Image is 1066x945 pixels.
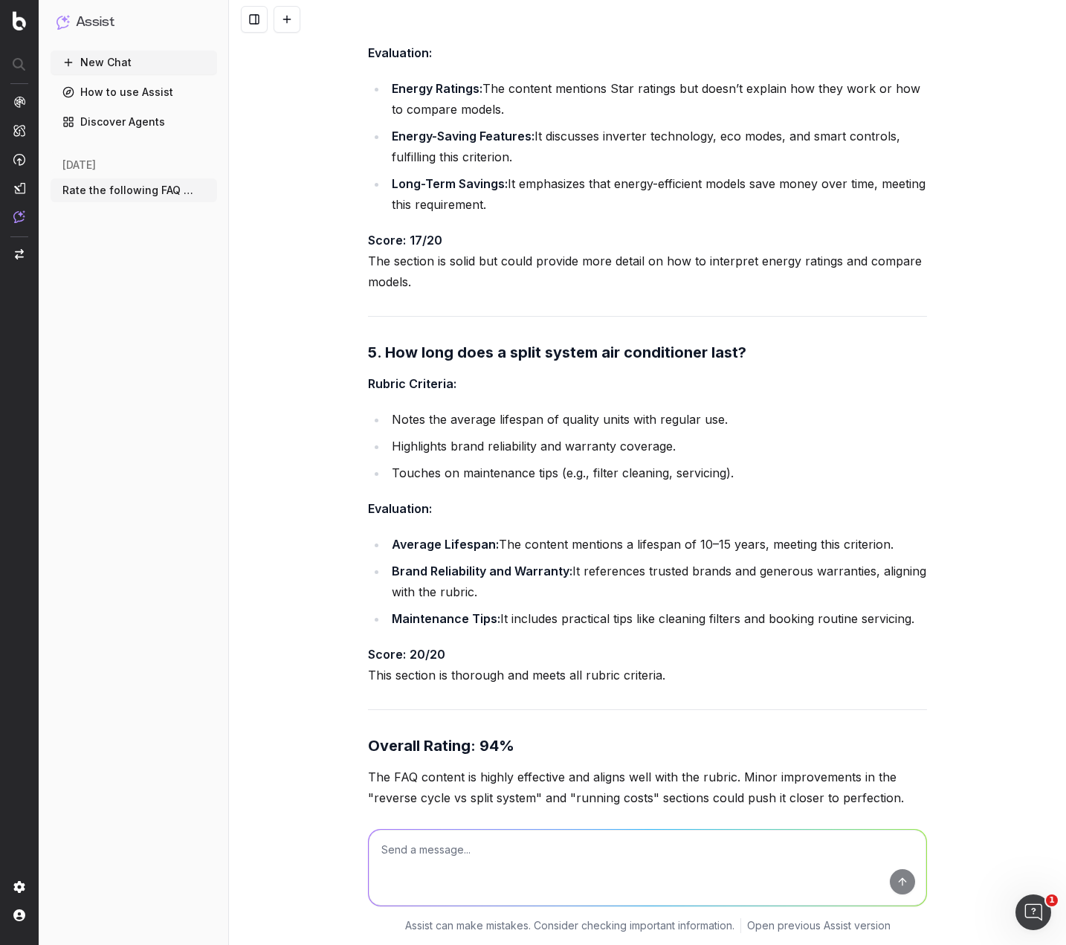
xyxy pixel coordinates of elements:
[1046,894,1058,906] span: 1
[392,129,534,143] strong: Energy-Saving Features:
[392,81,482,96] strong: Energy Ratings:
[62,158,96,172] span: [DATE]
[387,534,927,555] li: The content mentions a lifespan of 10–15 years, meeting this criterion.
[387,126,927,167] li: It discusses inverter technology, eco modes, and smart controls, fulfilling this criterion.
[56,12,211,33] button: Assist
[368,501,432,516] strong: Evaluation:
[13,182,25,194] img: Studio
[368,233,406,248] strong: Score:
[51,80,217,104] a: How to use Assist
[410,647,445,662] strong: 20/20
[392,176,508,191] strong: Long-Term Savings:
[387,608,927,629] li: It includes practical tips like cleaning filters and booking routine servicing.
[13,210,25,223] img: Assist
[368,767,927,808] p: The FAQ content is highly effective and aligns well with the rubric. Minor improvements in the "r...
[368,344,746,361] strong: 5. How long does a split system air conditioner last?
[51,51,217,74] button: New Chat
[56,15,70,29] img: Assist
[15,249,24,259] img: Switch project
[387,78,927,120] li: The content mentions Star ratings but doesn’t explain how they work or how to compare models.
[392,537,499,552] strong: Average Lifespan:
[1015,894,1051,930] iframe: Intercom live chat
[405,918,734,933] p: Assist can make mistakes. Consider checking important information.
[387,561,927,602] li: It references trusted brands and generous warranties, aligning with the rubric.
[76,12,114,33] h1: Assist
[368,230,927,292] p: The section is solid but could provide more detail on how to interpret energy ratings and compare...
[387,173,927,215] li: It emphasizes that energy-efficient models save money over time, meeting this requirement.
[13,124,25,137] img: Intelligence
[747,918,891,933] a: Open previous Assist version
[51,178,217,202] button: Rate the following FAQ content out of 10
[51,110,217,134] a: Discover Agents
[368,644,927,686] p: This section is thorough and meets all rubric criteria.
[13,153,25,166] img: Activation
[62,183,193,198] span: Rate the following FAQ content out of 10
[368,376,456,391] strong: Rubric Criteria:
[368,737,514,755] strong: Overall Rating: 94%
[387,409,927,430] li: Notes the average lifespan of quality units with regular use.
[368,45,432,60] strong: Evaluation:
[13,11,26,30] img: Botify logo
[387,462,927,483] li: Touches on maintenance tips (e.g., filter cleaning, servicing).
[13,96,25,108] img: Analytics
[387,436,927,457] li: Highlights brand reliability and warranty coverage.
[368,647,406,662] strong: Score:
[13,909,25,921] img: My account
[392,564,572,578] strong: Brand Reliability and Warranty:
[410,233,442,248] strong: 17/20
[392,611,500,626] strong: Maintenance Tips:
[13,881,25,893] img: Setting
